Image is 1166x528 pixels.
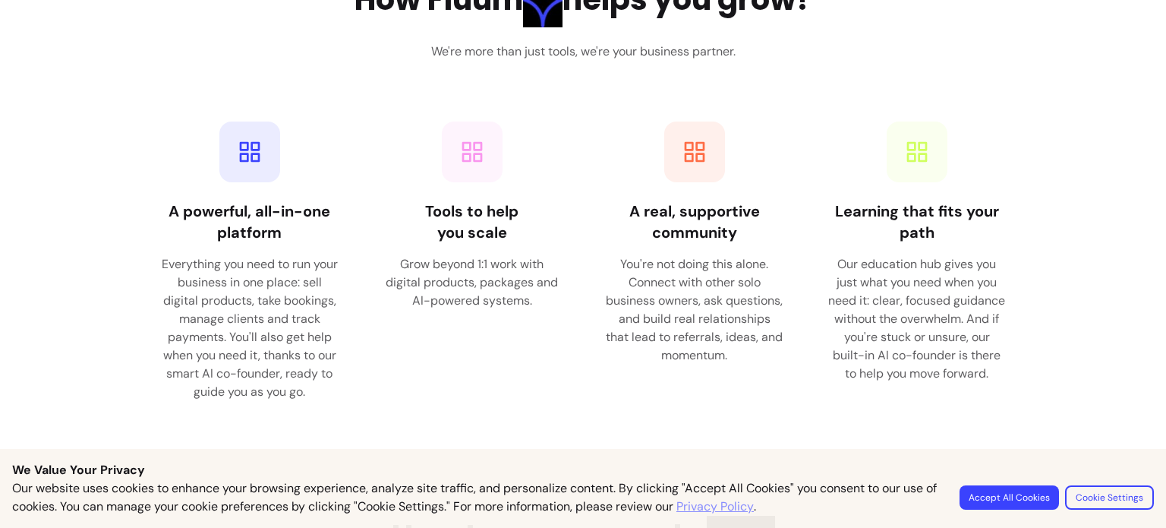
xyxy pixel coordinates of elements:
[960,485,1059,510] button: Accept All Cookies
[12,461,1154,479] p: We Value Your Privacy
[606,255,783,365] div: You're not doing this alone. Connect with other solo business owners, ask questions, and build re...
[12,479,941,516] p: Our website uses cookies to enhance your browsing experience, analyze site traffic, and personali...
[161,255,338,401] div: Everything you need to run your business in one place: sell digital products, take bookings, mana...
[431,43,736,61] h3: We're more than just tools, we're your business partner.
[676,498,754,516] a: Privacy Policy
[606,201,783,243] h4: A real, supportive community
[1065,485,1154,510] button: Cookie Settings
[161,201,338,243] h4: A powerful, all-in-one platform
[828,201,1005,243] h4: Learning that fits your path
[383,201,560,243] h4: Tools to help you scale
[828,255,1005,383] div: Our education hub gives you just what you need when you need it: clear, focused guidance without ...
[383,255,560,310] div: Grow beyond 1:1 work with digital products, packages and AI-powered systems.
